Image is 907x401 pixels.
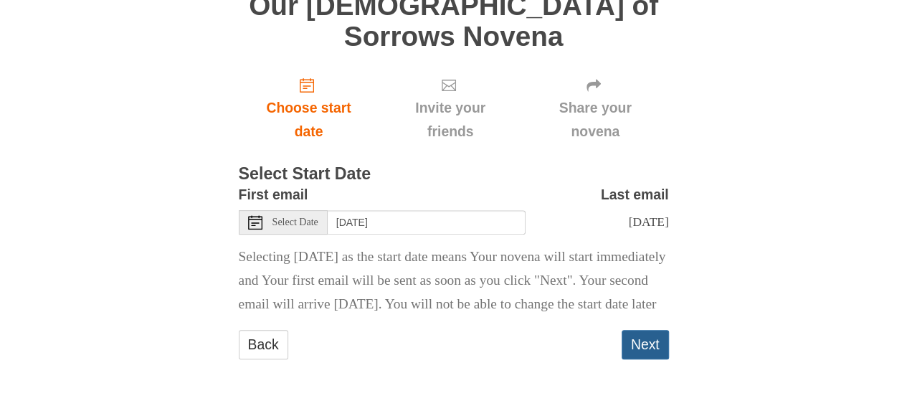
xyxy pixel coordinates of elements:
span: Select Date [272,217,318,227]
a: Choose start date [239,66,379,151]
h3: Select Start Date [239,165,669,184]
button: Next [622,330,669,359]
input: Use the arrow keys to pick a date [328,210,526,235]
span: Invite your friends [393,96,507,143]
span: [DATE] [628,214,668,229]
p: Selecting [DATE] as the start date means Your novena will start immediately and Your first email ... [239,245,669,316]
span: Share your novena [536,96,655,143]
label: First email [239,183,308,207]
label: Last email [601,183,669,207]
span: Choose start date [253,96,365,143]
a: Back [239,330,288,359]
div: Click "Next" to confirm your start date first. [522,66,669,151]
div: Click "Next" to confirm your start date first. [379,66,521,151]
